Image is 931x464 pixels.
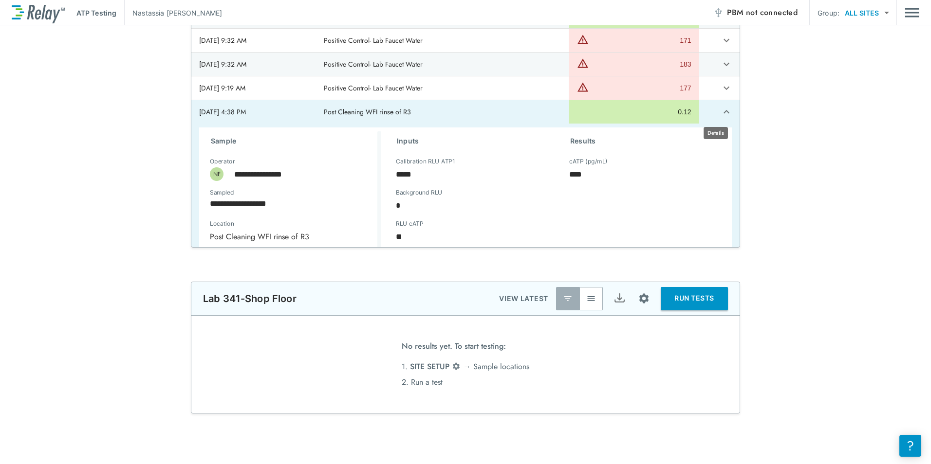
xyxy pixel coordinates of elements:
td: Post Cleaning WFI rinse of R3 [316,100,569,124]
button: expand row [718,32,735,49]
label: Operator [210,158,235,165]
td: Positive Control- Lab Faucet Water [316,76,569,100]
div: 171 [591,36,691,45]
div: 183 [591,59,691,69]
td: Positive Control- Lab Faucet Water [316,29,569,52]
button: PBM not connected [709,3,801,22]
span: No results yet. To start testing: [402,339,506,359]
label: Background RLU [396,189,442,196]
label: cATP (pg/mL) [569,158,608,165]
span: SITE SETUP [410,361,449,372]
h3: Inputs [397,135,547,147]
div: Post Cleaning WFI rinse of R3 [203,227,368,246]
img: Warning [577,57,589,69]
button: expand row [718,104,735,120]
iframe: Resource center [899,435,921,457]
button: Site setup [631,286,657,311]
img: Settings Icon [638,292,650,304]
label: Sampled [210,189,234,196]
li: 2. Run a test [402,375,529,390]
img: LuminUltra Relay [12,2,65,23]
div: [DATE] 9:19 AM [199,83,308,93]
button: RUN TESTS [661,287,728,310]
img: Settings Icon [452,362,461,371]
input: Choose date, selected date is May 30, 2025 [203,194,361,213]
div: 177 [591,83,691,93]
button: Main menu [905,3,919,22]
span: not connected [746,7,798,18]
span: PBM [727,6,798,19]
p: Nastassia [PERSON_NAME] [132,8,222,18]
button: expand row [718,80,735,96]
div: [DATE] 9:32 AM [199,36,308,45]
p: Group: [818,8,839,18]
div: [DATE] 4:38 PM [199,107,308,117]
img: Warning [577,81,589,93]
p: ATP Testing [76,8,116,18]
img: Drawer Icon [905,3,919,22]
h3: Sample [211,135,377,147]
img: Offline Icon [713,8,723,18]
label: Calibration RLU ATP1 [396,158,455,165]
button: Export [608,287,631,310]
img: Export Icon [614,292,626,304]
h3: Results [570,135,720,147]
td: Positive Control- Lab Faucet Water [316,53,569,76]
button: expand row [718,56,735,72]
div: [DATE] 9:32 AM [199,59,308,69]
img: Latest [563,294,573,303]
p: Lab 341-Shop Floor [203,293,297,304]
li: 1. → Sample locations [402,359,529,375]
img: Warning [577,34,589,45]
p: VIEW LATEST [499,293,548,304]
label: RLU cATP [396,220,423,227]
div: NF [210,167,223,181]
div: 0.12 [577,107,691,117]
img: View All [586,294,596,303]
label: Location [210,220,334,227]
div: Details [704,127,728,139]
